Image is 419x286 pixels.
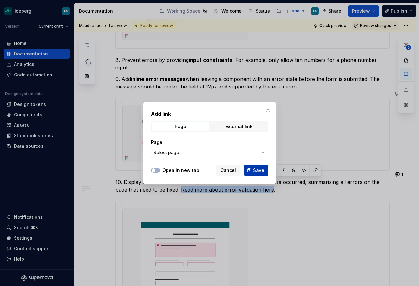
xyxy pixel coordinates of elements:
[226,124,252,129] div: External link
[253,167,264,173] span: Save
[151,147,268,158] button: Select page
[174,124,186,129] div: Page
[151,139,162,146] label: Page
[151,110,268,118] h2: Add link
[154,149,179,156] span: Select page
[216,165,240,176] button: Cancel
[220,167,236,173] span: Cancel
[244,165,268,176] button: Save
[162,167,199,173] label: Open in new tab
